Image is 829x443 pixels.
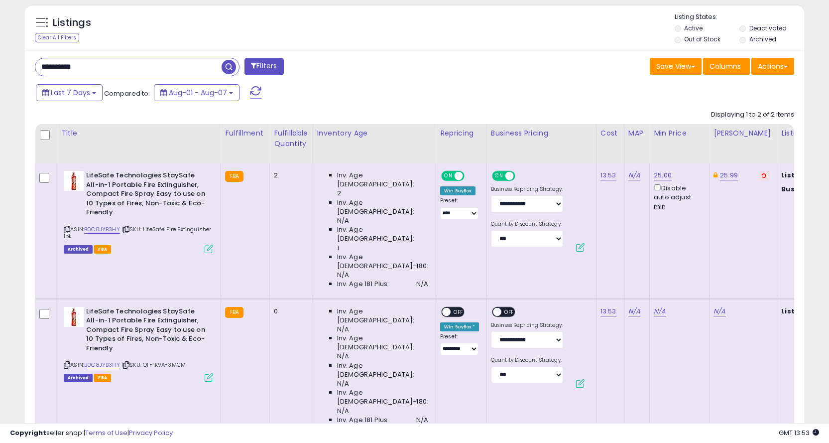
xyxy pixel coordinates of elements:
[781,170,827,180] b: Listed Price:
[337,271,349,280] span: N/A
[225,171,243,182] small: FBA
[684,35,720,43] label: Out of Stock
[337,416,389,425] span: Inv. Age 181 Plus:
[781,306,827,316] b: Listed Price:
[491,221,563,228] label: Quantity Discount Strategy:
[440,333,479,356] div: Preset:
[274,128,308,149] div: Fulfillable Quantity
[337,171,428,189] span: Inv. Age [DEMOGRAPHIC_DATA]:
[650,58,702,75] button: Save View
[64,307,213,381] div: ASIN:
[713,128,773,139] div: [PERSON_NAME]
[654,306,666,316] a: N/A
[94,245,111,254] span: FBA
[129,428,173,438] a: Privacy Policy
[654,128,705,139] div: Min Price
[713,306,725,316] a: N/A
[749,24,787,32] label: Deactivated
[337,388,428,406] span: Inv. Age [DEMOGRAPHIC_DATA]-180:
[53,16,91,30] h5: Listings
[61,128,217,139] div: Title
[675,12,804,22] p: Listing States:
[749,35,776,43] label: Archived
[720,170,738,180] a: 25.99
[64,171,213,252] div: ASIN:
[84,225,120,234] a: B0C8JYB3HY
[337,253,428,271] span: Inv. Age [DEMOGRAPHIC_DATA]-180:
[514,172,530,180] span: OFF
[274,171,305,180] div: 2
[491,357,563,364] label: Quantity Discount Strategy:
[337,216,349,225] span: N/A
[440,322,479,331] div: Win BuyBox *
[654,170,672,180] a: 25.00
[440,186,475,195] div: Win BuyBox
[317,128,432,139] div: Inventory Age
[85,428,127,438] a: Terms of Use
[337,225,428,243] span: Inv. Age [DEMOGRAPHIC_DATA]:
[64,171,84,191] img: 41LlKvzqnoL._SL40_.jpg
[225,128,265,139] div: Fulfillment
[274,307,305,316] div: 0
[440,197,479,220] div: Preset:
[337,352,349,361] span: N/A
[10,428,46,438] strong: Copyright
[86,307,207,356] b: LifeSafe Technologies StaySafe All-in-1 Portable Fire Extinguisher, Compact Fire Spray Easy to us...
[684,24,703,32] label: Active
[501,307,517,316] span: OFF
[491,128,592,139] div: Business Pricing
[337,280,389,289] span: Inv. Age 181 Plus:
[451,307,467,316] span: OFF
[600,306,616,316] a: 13.53
[337,244,339,253] span: 1
[337,189,341,198] span: 2
[244,58,283,75] button: Filters
[711,110,794,120] div: Displaying 1 to 2 of 2 items
[86,171,207,220] b: LifeSafe Technologies StaySafe All-in-1 Portable Fire Extinguisher, Compact Fire Spray Easy to us...
[36,84,103,101] button: Last 7 Days
[169,88,227,98] span: Aug-01 - Aug-07
[628,170,640,180] a: N/A
[416,280,428,289] span: N/A
[337,361,428,379] span: Inv. Age [DEMOGRAPHIC_DATA]:
[600,170,616,180] a: 13.53
[751,58,794,75] button: Actions
[64,245,93,254] span: Listings that have been deleted from Seller Central
[337,379,349,388] span: N/A
[337,325,349,334] span: N/A
[493,172,505,180] span: ON
[491,322,563,329] label: Business Repricing Strategy:
[703,58,750,75] button: Columns
[225,307,243,318] small: FBA
[442,172,455,180] span: ON
[337,334,428,352] span: Inv. Age [DEMOGRAPHIC_DATA]:
[10,429,173,438] div: seller snap | |
[710,61,741,71] span: Columns
[628,128,645,139] div: MAP
[416,416,428,425] span: N/A
[491,186,563,193] label: Business Repricing Strategy:
[94,374,111,382] span: FBA
[440,128,482,139] div: Repricing
[64,225,212,240] span: | SKU: LifeSafe Fire Extinguisher 1pk
[337,198,428,216] span: Inv. Age [DEMOGRAPHIC_DATA]:
[64,307,84,327] img: 41LlKvzqnoL._SL40_.jpg
[154,84,239,101] button: Aug-01 - Aug-07
[64,374,93,382] span: Listings that have been deleted from Seller Central
[654,182,702,211] div: Disable auto adjust min
[84,361,120,369] a: B0C8JYB3HY
[51,88,90,98] span: Last 7 Days
[600,128,620,139] div: Cost
[35,33,79,42] div: Clear All Filters
[121,361,186,369] span: | SKU: QF-1KVA-3MCM
[463,172,479,180] span: OFF
[337,407,349,416] span: N/A
[779,428,819,438] span: 2025-08-15 13:53 GMT
[104,89,150,98] span: Compared to:
[337,307,428,325] span: Inv. Age [DEMOGRAPHIC_DATA]:
[628,306,640,316] a: N/A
